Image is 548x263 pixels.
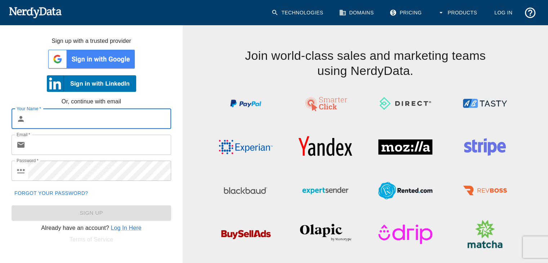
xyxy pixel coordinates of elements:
img: Stripe [458,131,512,163]
img: Rented [378,174,432,207]
button: Support and Documentation [521,4,539,22]
label: Your Name [17,106,41,112]
img: Experian [219,131,273,163]
label: Password [17,157,39,164]
img: Direct [378,87,432,120]
img: ExpertSender [298,174,352,207]
img: ABTasty [458,87,512,120]
img: Olapic [298,218,352,250]
h4: Join world-class sales and marketing teams using NerdyData. [206,25,525,79]
a: Domains [335,4,379,22]
a: Log In Here [111,225,141,231]
img: Blackbaud [219,174,273,207]
img: Mozilla [378,131,432,163]
a: Log In [489,4,518,22]
a: Technologies [267,4,329,22]
img: BuySellAds [219,218,273,250]
a: Terms of Service [70,236,113,242]
img: NerdyData.com [9,5,62,19]
img: SmarterClick [298,87,352,120]
img: Matcha [458,218,512,250]
button: Products [433,4,483,22]
img: Yandex [298,131,352,163]
img: PayPal [219,87,273,120]
a: Pricing [385,4,427,22]
label: Email [17,131,30,138]
img: RevBoss [458,174,512,207]
img: Drip [378,218,432,250]
a: Forgot your password? [12,187,91,200]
